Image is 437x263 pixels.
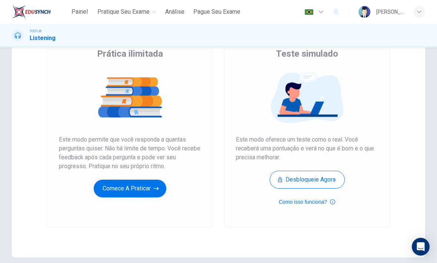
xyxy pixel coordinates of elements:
[190,5,243,19] button: Pague Seu Exame
[276,48,338,60] span: Teste simulado
[30,34,56,43] h1: Listening
[12,4,51,19] img: EduSynch logo
[68,5,91,19] button: Painel
[30,29,41,34] span: TOEFL®
[12,4,68,19] a: EduSynch logo
[94,180,166,197] button: Comece a praticar
[94,5,159,19] button: Pratique seu exame
[358,6,370,18] img: Profile picture
[279,197,336,206] button: Como isso funciona?
[304,9,314,15] img: pt
[270,171,345,189] button: Desbloqueie agora
[71,7,88,16] span: Painel
[97,48,163,60] span: Prática ilimitada
[236,135,378,162] span: Este modo oferece um teste como o real. Você receberá uma pontuação e verá no que é bom e o que p...
[97,7,150,16] span: Pratique seu exame
[59,135,201,171] span: Este modo permite que você responda a quantas perguntas quiser. Não há limite de tempo. Você rece...
[412,238,430,256] div: Open Intercom Messenger
[165,7,184,16] span: Análise
[376,7,404,16] div: [PERSON_NAME]
[162,5,187,19] button: Análise
[193,7,240,16] span: Pague Seu Exame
